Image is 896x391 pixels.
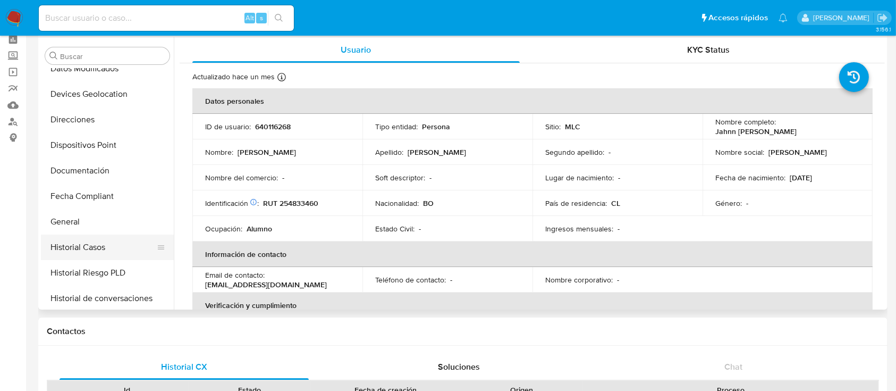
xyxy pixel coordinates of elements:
p: 640116268 [255,122,291,131]
span: s [260,13,263,23]
p: Persona [422,122,450,131]
p: [PERSON_NAME] [238,147,296,157]
p: valentina.fiuri@mercadolibre.com [813,13,873,23]
p: Email de contacto : [205,270,265,280]
p: [PERSON_NAME] [768,147,827,157]
p: RUT 254833460 [263,198,318,208]
p: Apellido : [375,147,403,157]
p: CL [611,198,620,208]
p: Género : [715,198,742,208]
h1: Contactos [47,326,879,337]
p: Tipo entidad : [375,122,418,131]
p: Estado Civil : [375,224,415,234]
th: Datos personales [192,88,873,114]
p: Nombre del comercio : [205,173,278,182]
p: - [618,224,620,234]
button: Fecha Compliant [41,184,174,209]
p: [DATE] [790,173,812,182]
a: Notificaciones [779,13,788,22]
p: Nombre social : [715,147,764,157]
p: Identificación : [205,198,259,208]
p: MLC [565,122,580,131]
span: Soluciones [438,361,480,373]
button: Dispositivos Point [41,132,174,158]
button: Historial de conversaciones [41,286,174,311]
button: Buscar [49,52,58,60]
p: - [617,275,619,285]
p: - [450,275,452,285]
button: Devices Geolocation [41,81,174,107]
p: Soft descriptor : [375,173,425,182]
th: Información de contacto [192,242,873,267]
button: General [41,209,174,235]
button: Historial Riesgo PLD [41,260,174,286]
p: Teléfono de contacto : [375,275,446,285]
p: - [618,173,620,182]
p: - [429,173,432,182]
p: Alumno [247,224,272,234]
p: Nacionalidad : [375,198,419,208]
span: Usuario [341,44,371,56]
p: Ingresos mensuales : [545,224,613,234]
p: Jahnn [PERSON_NAME] [715,127,797,136]
span: Accesos rápidos [708,12,768,23]
span: Alt [246,13,254,23]
span: Historial CX [161,361,207,373]
button: Documentación [41,158,174,184]
a: Salir [877,12,888,23]
button: search-icon [268,11,290,26]
p: Nombre corporativo : [545,275,613,285]
p: - [282,173,284,182]
span: 3.156.1 [876,25,891,34]
p: Fecha de nacimiento : [715,173,785,182]
p: Nombre completo : [715,117,776,127]
p: [PERSON_NAME] [408,147,466,157]
p: - [608,147,611,157]
button: Direcciones [41,107,174,132]
input: Buscar [60,52,165,61]
p: Lugar de nacimiento : [545,173,614,182]
p: Ocupación : [205,224,242,234]
p: ID de usuario : [205,122,251,131]
input: Buscar usuario o caso... [39,11,294,25]
th: Verificación y cumplimiento [192,293,873,318]
p: [EMAIL_ADDRESS][DOMAIN_NAME] [205,280,327,289]
p: BO [423,198,434,208]
p: País de residencia : [545,198,607,208]
span: KYC Status [687,44,730,56]
p: Sitio : [545,122,561,131]
p: Segundo apellido : [545,147,604,157]
p: Actualizado hace un mes [192,72,275,82]
p: - [419,224,421,234]
button: Datos Modificados [41,56,174,81]
button: Historial Casos [41,235,165,260]
p: - [746,198,748,208]
span: Chat [724,361,742,373]
p: Nombre : [205,147,233,157]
